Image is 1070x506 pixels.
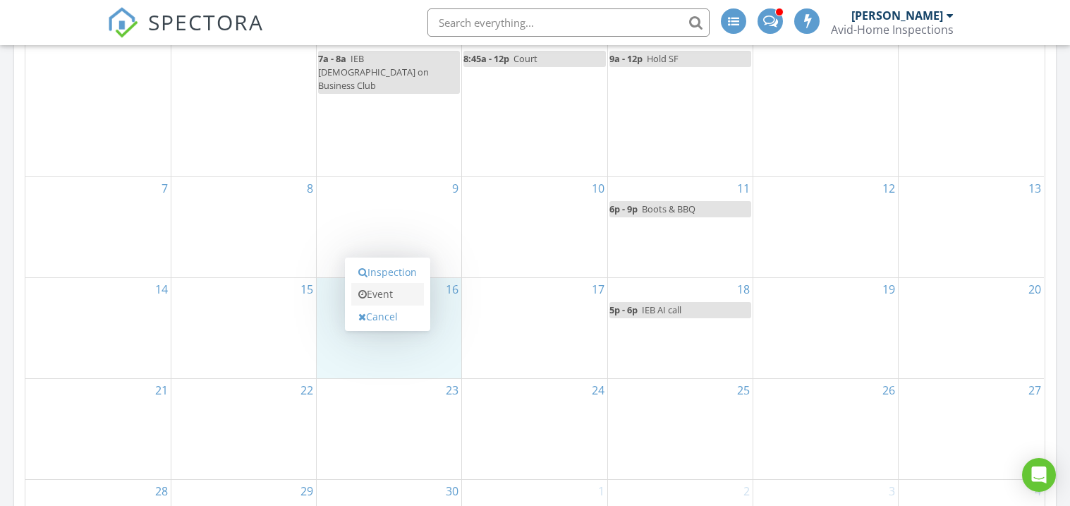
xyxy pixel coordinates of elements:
span: SPECTORA [148,7,264,37]
td: Go to September 4, 2025 [607,27,753,177]
span: IEB AI call [642,303,681,316]
span: 8:45a - 12p [463,52,509,65]
a: Go to September 12, 2025 [880,177,898,200]
a: Go to September 27, 2025 [1026,379,1044,402]
td: Go to September 26, 2025 [753,379,898,480]
td: Go to September 17, 2025 [462,277,607,378]
td: Go to September 25, 2025 [607,379,753,480]
a: Go to September 17, 2025 [589,278,607,301]
td: Go to September 20, 2025 [899,277,1044,378]
td: Go to September 1, 2025 [171,27,316,177]
a: Go to September 15, 2025 [298,278,316,301]
td: Go to September 21, 2025 [25,379,171,480]
td: Go to September 7, 2025 [25,176,171,277]
span: 7a - 8a [318,52,346,65]
td: Go to September 10, 2025 [462,176,607,277]
td: Go to September 2, 2025 [317,27,462,177]
a: Go to October 3, 2025 [886,480,898,502]
td: Go to September 18, 2025 [607,277,753,378]
a: Go to September 14, 2025 [152,278,171,301]
a: Go to September 24, 2025 [589,379,607,402]
div: Avid-Home Inspections [831,23,954,37]
td: Go to September 3, 2025 [462,27,607,177]
a: Go to October 2, 2025 [741,480,753,502]
td: Go to September 9, 2025 [317,176,462,277]
img: The Best Home Inspection Software - Spectora [107,7,138,38]
a: Go to September 28, 2025 [152,480,171,502]
a: Go to September 13, 2025 [1026,177,1044,200]
td: Go to September 12, 2025 [753,176,898,277]
span: 6p - 9p [609,203,638,215]
span: 5p - 6p [609,303,638,316]
a: Go to September 25, 2025 [734,379,753,402]
a: Go to September 22, 2025 [298,379,316,402]
a: Go to September 11, 2025 [734,177,753,200]
a: Go to September 7, 2025 [159,177,171,200]
td: Go to September 16, 2025 [317,277,462,378]
td: Go to September 13, 2025 [899,176,1044,277]
a: Go to September 8, 2025 [304,177,316,200]
td: Go to September 24, 2025 [462,379,607,480]
td: Go to September 23, 2025 [317,379,462,480]
a: Cancel [351,306,424,328]
a: Go to September 19, 2025 [880,278,898,301]
td: Go to September 15, 2025 [171,277,316,378]
td: Go to September 14, 2025 [25,277,171,378]
a: Inspection [351,261,424,284]
a: Go to September 9, 2025 [449,177,461,200]
td: Go to September 22, 2025 [171,379,316,480]
div: [PERSON_NAME] [851,8,943,23]
a: Go to September 10, 2025 [589,177,607,200]
div: Open Intercom Messenger [1022,458,1056,492]
td: Go to August 31, 2025 [25,27,171,177]
span: IEB [DEMOGRAPHIC_DATA] on Business Club [318,52,429,92]
span: Hold SF [647,52,679,65]
a: Go to September 30, 2025 [443,480,461,502]
span: Boots & BBQ [642,203,695,215]
a: Go to October 1, 2025 [595,480,607,502]
td: Go to September 8, 2025 [171,176,316,277]
td: Go to September 6, 2025 [899,27,1044,177]
a: Go to September 23, 2025 [443,379,461,402]
td: Go to September 5, 2025 [753,27,898,177]
a: Go to September 29, 2025 [298,480,316,502]
a: SPECTORA [107,19,264,49]
span: 9a - 12p [609,52,643,65]
a: Go to September 21, 2025 [152,379,171,402]
a: Event [351,283,424,306]
td: Go to September 19, 2025 [753,277,898,378]
td: Go to September 11, 2025 [607,176,753,277]
a: Go to September 18, 2025 [734,278,753,301]
span: Court [513,52,537,65]
a: Go to September 20, 2025 [1026,278,1044,301]
a: Go to September 26, 2025 [880,379,898,402]
td: Go to September 27, 2025 [899,379,1044,480]
input: Search everything... [427,8,710,37]
a: Go to September 16, 2025 [443,278,461,301]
